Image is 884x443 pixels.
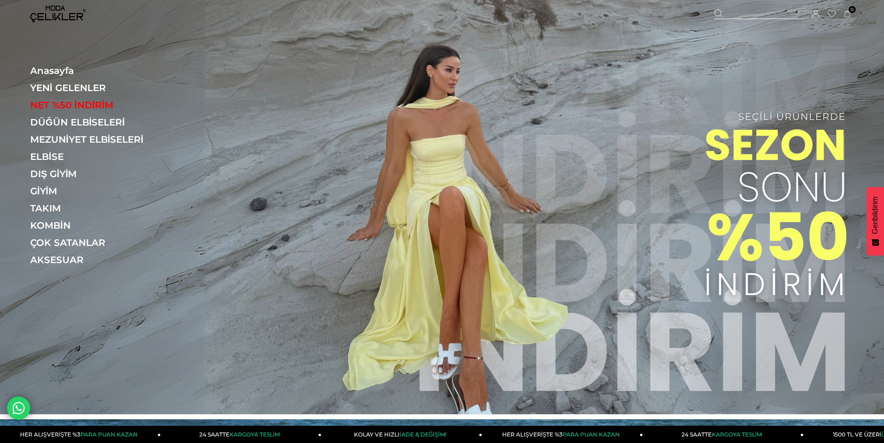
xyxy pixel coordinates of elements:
a: HER ALIŞVERİŞTE %3PARA PUAN KAZAN [482,426,643,443]
img: logo [30,6,86,22]
a: KOLAY VE HIZLIİADE & DEĞİŞİM! [321,426,482,443]
a: ELBİSE [30,151,158,162]
span: PARA PUAN KAZAN [563,431,620,438]
a: Anasayfa [30,65,158,76]
a: KOMBİN [30,220,158,231]
a: ÇOK SATANLAR [30,237,158,248]
a: NET %50 İNDİRİM [30,99,158,111]
span: KARGOYA TESLİM [712,431,762,438]
a: YENİ GELENLER [30,82,158,93]
span: PARA PUAN KAZAN [80,431,138,438]
span: 0 [849,6,856,13]
span: KARGOYA TESLİM [229,431,280,438]
a: GİYİM [30,185,158,197]
span: Geribildirim [871,197,879,234]
a: 0 [844,11,851,18]
a: 24 SAATTEKARGOYA TESLİM [643,426,804,443]
a: DÜĞÜN ELBİSELERİ [30,117,158,128]
a: MEZUNİYET ELBİSELERİ [30,134,158,145]
a: DIŞ GİYİM [30,168,158,179]
a: 24 SAATTEKARGOYA TESLİM [161,426,321,443]
span: İADE & DEĞİŞİM! [399,431,446,438]
a: TAKIM [30,203,158,214]
a: AKSESUAR [30,254,158,265]
button: Geribildirim - Show survey [866,187,884,256]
